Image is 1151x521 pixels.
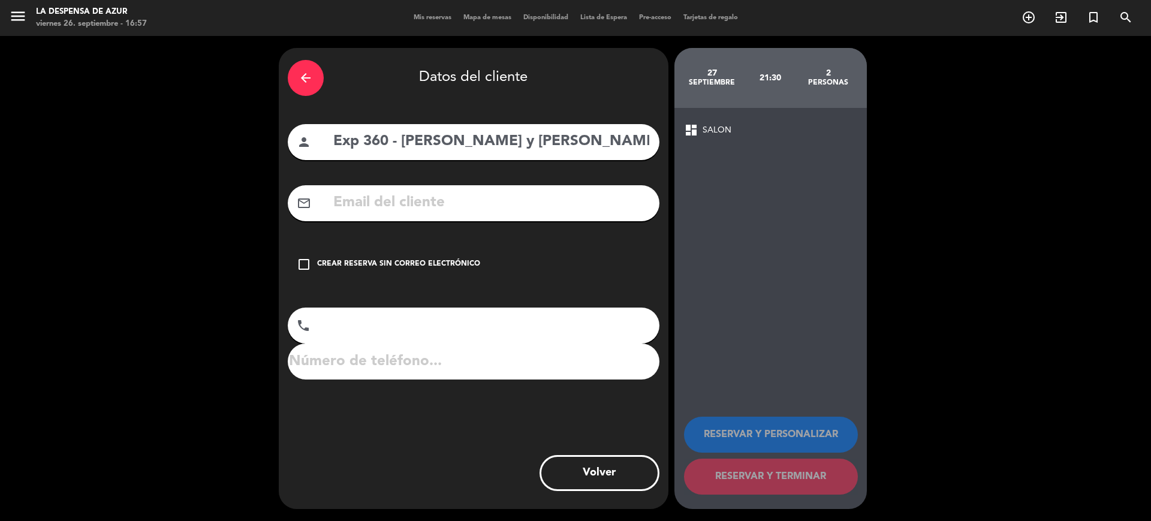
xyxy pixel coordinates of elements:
[332,130,650,154] input: Nombre del cliente
[1054,10,1068,25] i: exit_to_app
[297,257,311,272] i: check_box_outline_blank
[317,258,480,270] div: Crear reserva sin correo electrónico
[36,6,147,18] div: La Despensa de Azur
[1022,10,1036,25] i: add_circle_outline
[9,7,27,25] i: menu
[677,14,744,21] span: Tarjetas de regalo
[684,123,698,137] span: dashboard
[297,135,311,149] i: person
[574,14,633,21] span: Lista de Espera
[296,318,311,333] i: phone
[297,196,311,210] i: mail_outline
[741,57,799,99] div: 21:30
[9,7,27,29] button: menu
[288,344,659,380] input: Número de teléfono...
[332,191,650,215] input: Email del cliente
[288,57,659,99] div: Datos del cliente
[799,78,857,88] div: personas
[1119,10,1133,25] i: search
[517,14,574,21] span: Disponibilidad
[1086,10,1101,25] i: turned_in_not
[683,68,742,78] div: 27
[540,455,659,491] button: Volver
[457,14,517,21] span: Mapa de mesas
[703,124,731,137] span: SALON
[684,417,858,453] button: RESERVAR Y PERSONALIZAR
[299,71,313,85] i: arrow_back
[684,459,858,495] button: RESERVAR Y TERMINAR
[799,68,857,78] div: 2
[683,78,742,88] div: septiembre
[633,14,677,21] span: Pre-acceso
[408,14,457,21] span: Mis reservas
[36,18,147,30] div: viernes 26. septiembre - 16:57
